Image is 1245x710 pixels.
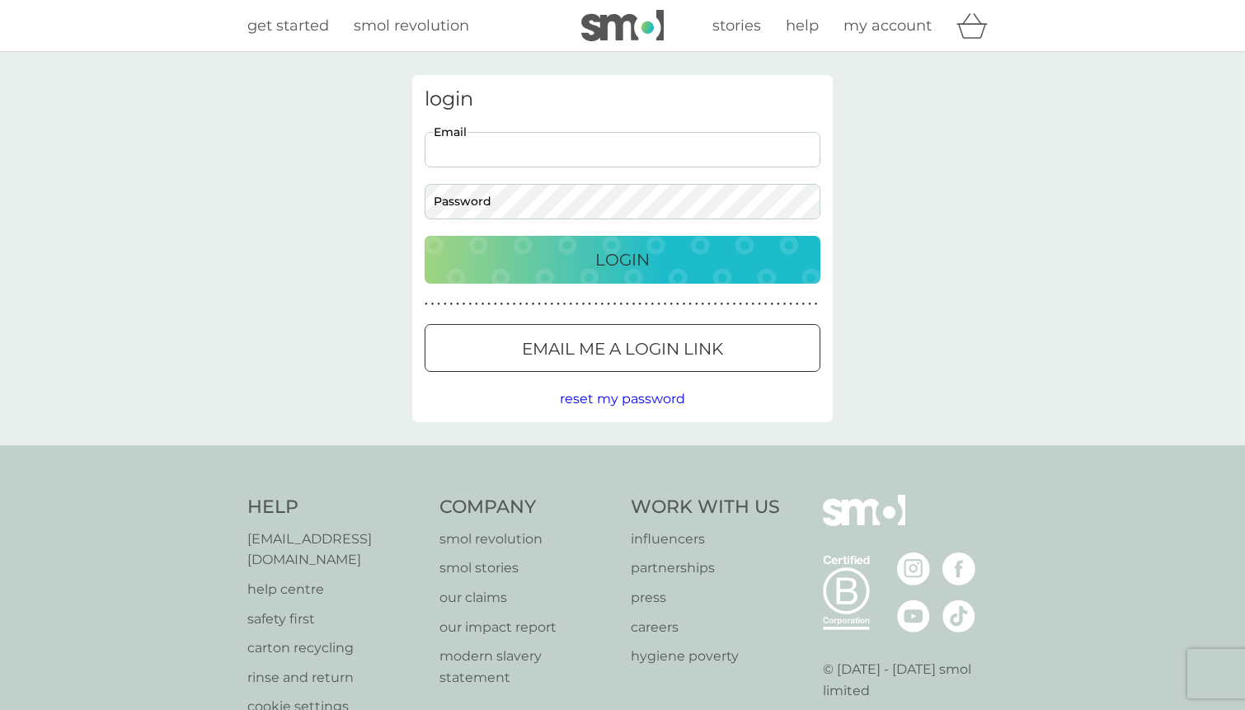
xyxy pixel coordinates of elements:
[712,14,761,38] a: stories
[714,300,717,308] p: ●
[557,300,560,308] p: ●
[431,300,435,308] p: ●
[631,587,780,609] a: press
[783,300,787,308] p: ●
[707,300,711,308] p: ●
[247,16,329,35] span: get started
[247,495,423,520] h4: Help
[638,300,641,308] p: ●
[563,300,566,308] p: ●
[425,300,428,308] p: ●
[631,646,780,667] a: hygiene poverty
[796,300,799,308] p: ●
[425,236,820,284] button: Login
[468,300,472,308] p: ●
[626,300,629,308] p: ●
[582,300,585,308] p: ●
[942,600,975,632] img: visit the smol Tiktok page
[631,529,780,550] a: influencers
[676,300,679,308] p: ●
[808,300,811,308] p: ●
[631,617,780,638] a: careers
[956,9,998,42] div: basket
[456,300,459,308] p: ●
[532,300,535,308] p: ●
[688,300,692,308] p: ●
[506,300,510,308] p: ●
[595,247,650,273] p: Login
[815,300,818,308] p: ●
[601,300,604,308] p: ●
[538,300,541,308] p: ●
[897,552,930,585] img: visit the smol Instagram page
[786,16,819,35] span: help
[475,300,478,308] p: ●
[594,300,598,308] p: ●
[897,600,930,632] img: visit the smol Youtube page
[764,300,768,308] p: ●
[247,667,423,689] a: rinse and return
[777,300,780,308] p: ●
[247,609,423,630] a: safety first
[519,300,522,308] p: ●
[544,300,547,308] p: ●
[651,300,655,308] p: ●
[786,14,819,38] a: help
[683,300,686,308] p: ●
[664,300,667,308] p: ●
[645,300,648,308] p: ●
[613,300,617,308] p: ●
[439,646,615,688] a: modern slavery statement
[425,87,820,111] h3: login
[247,579,423,600] a: help centre
[657,300,660,308] p: ●
[425,324,820,372] button: Email me a login link
[437,300,440,308] p: ●
[823,659,998,701] p: © [DATE] - [DATE] smol limited
[560,388,685,410] button: reset my password
[354,16,469,35] span: smol revolution
[607,300,610,308] p: ●
[631,557,780,579] a: partnerships
[444,300,447,308] p: ●
[789,300,792,308] p: ●
[439,617,615,638] p: our impact report
[702,300,705,308] p: ●
[522,336,723,362] p: Email me a login link
[588,300,591,308] p: ●
[631,495,780,520] h4: Work With Us
[494,300,497,308] p: ●
[770,300,773,308] p: ●
[739,300,742,308] p: ●
[247,14,329,38] a: get started
[823,495,905,551] img: smol
[439,587,615,609] p: our claims
[581,10,664,41] img: smol
[450,300,453,308] p: ●
[551,300,554,308] p: ●
[247,637,423,659] a: carton recycling
[695,300,698,308] p: ●
[560,391,685,407] span: reset my password
[487,300,491,308] p: ●
[500,300,504,308] p: ●
[758,300,761,308] p: ●
[513,300,516,308] p: ●
[247,529,423,571] a: [EMAIL_ADDRESS][DOMAIN_NAME]
[752,300,755,308] p: ●
[439,529,615,550] p: smol revolution
[669,300,673,308] p: ●
[576,300,579,308] p: ●
[439,557,615,579] a: smol stories
[569,300,572,308] p: ●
